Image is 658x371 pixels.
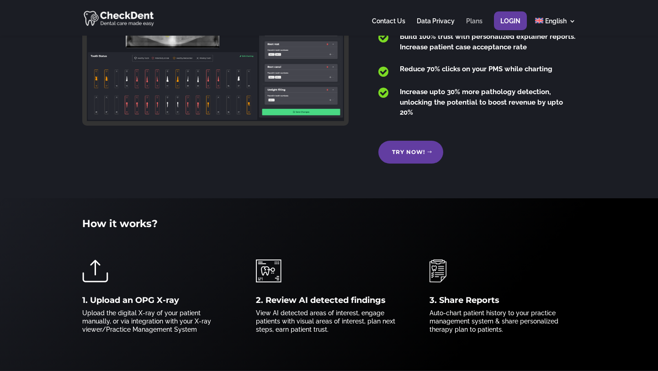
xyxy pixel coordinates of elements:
a: Login [500,18,520,36]
a: Plans [466,18,483,36]
p: Auto-chart patient history to your practice management system & share personalized therapy plan t... [430,309,576,334]
a: Data Privacy [417,18,455,36]
span:  [378,32,388,43]
a: Try Now! [378,141,443,164]
span: Reduce 70% clicks on your PMS while charting [400,65,552,73]
span: English [545,17,567,25]
img: CheckDent AI [84,9,155,27]
a: Contact Us [372,18,405,36]
span: Increase upto 30% more pathology detection, unlocking the potential to boost revenue by upto 20% [400,88,563,117]
p: View AI detected areas of interest, engage patients with visual areas of interest, plan next step... [256,309,402,334]
a: English [535,18,576,36]
p: Upload the digital X-ray of your patient manually, or via integration with your X-ray viewer/Prac... [82,309,228,334]
span: 2. Review AI detected findings [256,295,386,305]
span:  [378,87,388,99]
span: Build 100% trust with personalized explainer reports. Increase patient case acceptance rate [400,32,575,51]
span: How it works? [82,217,158,230]
span:  [378,66,388,78]
span: 3. Share Reports [430,295,499,305]
span: 1. Upload an OPG X-ray [82,295,179,305]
